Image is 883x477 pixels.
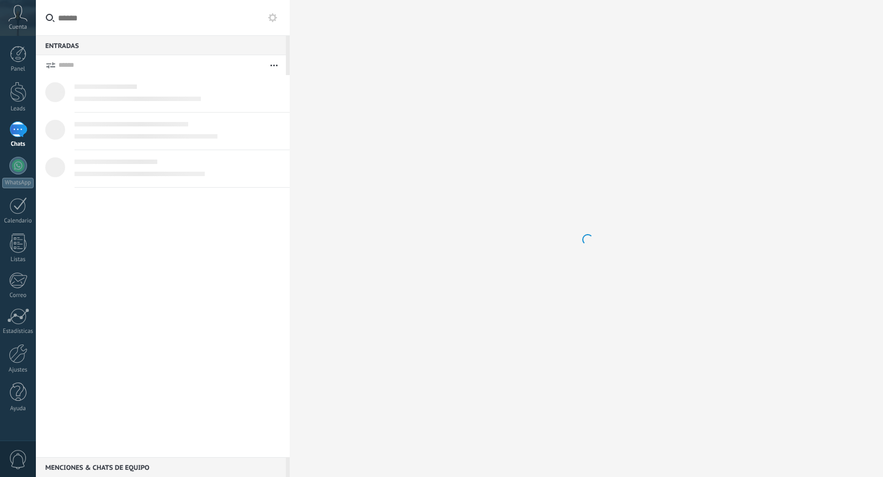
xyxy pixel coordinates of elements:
span: Cuenta [9,24,27,31]
div: Leads [2,105,34,113]
div: Chats [2,141,34,148]
div: Ayuda [2,405,34,412]
div: Listas [2,256,34,263]
div: Panel [2,66,34,73]
div: Ajustes [2,367,34,374]
div: Calendario [2,218,34,225]
div: WhatsApp [2,178,34,188]
div: Estadísticas [2,328,34,335]
div: Correo [2,292,34,299]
